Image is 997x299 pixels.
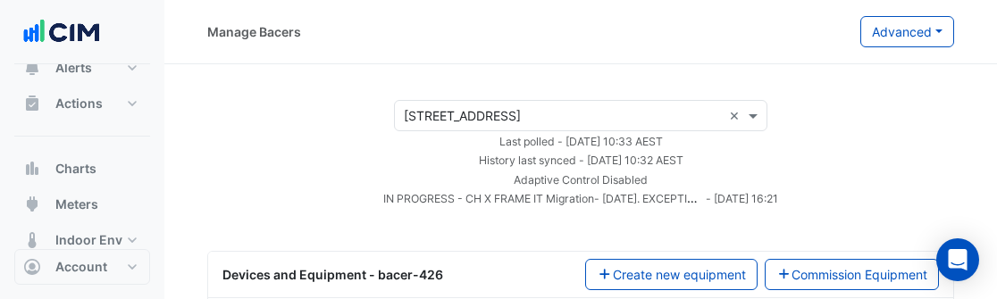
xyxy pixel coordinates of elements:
[860,16,954,47] button: Advanced
[55,195,98,213] span: Meters
[55,59,92,77] span: Alerts
[765,259,940,290] button: Commission Equipment
[55,258,107,276] span: Account
[383,188,778,207] div: IN PROGRESS - CH X FRAME IT Migration- 25/08/23. EXCEPTION - Upgrades should be finished by April...
[23,160,41,178] app-icon: Charts
[55,231,122,249] span: Indoor Env
[55,95,103,112] span: Actions
[585,259,758,290] button: Create new equipment
[14,187,150,222] button: Meters
[55,160,96,178] span: Charts
[936,238,979,281] div: Open Intercom Messenger
[23,95,41,112] app-icon: Actions
[207,22,301,41] div: Manage Bacers
[23,59,41,77] app-icon: Alerts
[14,222,150,258] button: Indoor Env
[23,195,41,213] app-icon: Meters
[14,86,150,121] button: Actions
[23,231,41,249] app-icon: Indoor Env
[21,14,102,50] img: Company Logo
[499,135,663,148] small: Mon 18-Aug-2025 10:33 AEST
[14,151,150,187] button: Charts
[514,173,648,187] small: Adaptive Control Disabled
[14,249,150,285] button: Account
[706,192,778,205] small: - [DATE] 16:21
[212,265,574,284] div: Devices and Equipment - bacer-426
[729,106,744,125] span: Clear
[383,190,953,205] small: IN PROGRESS - CH X FRAME IT Migration- [DATE]. EXCEPTION - Upgrades should be finished by [DATE]....
[14,50,150,86] button: Alerts
[479,154,683,167] small: Mon 18-Aug-2025 10:32 AEST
